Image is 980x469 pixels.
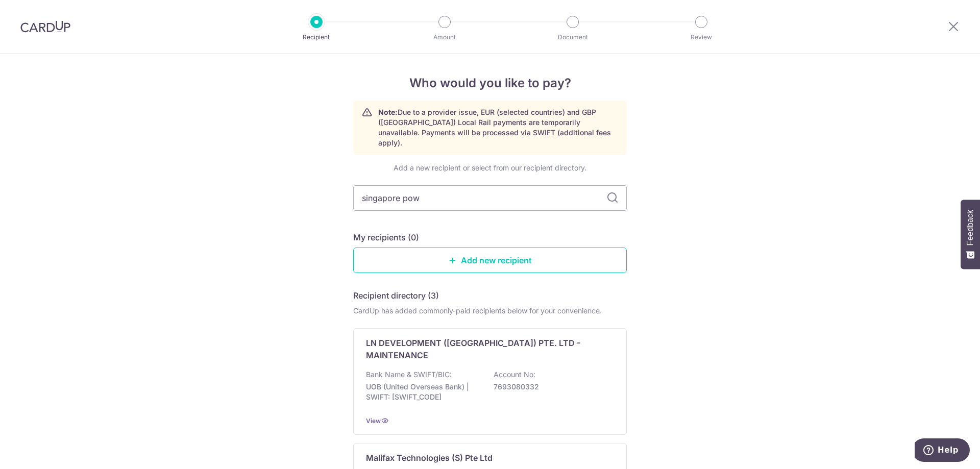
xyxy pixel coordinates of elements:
[366,417,381,425] a: View
[366,337,602,361] p: LN DEVELOPMENT ([GEOGRAPHIC_DATA]) PTE. LTD - MAINTENANCE
[353,289,439,302] h5: Recipient directory (3)
[915,438,970,464] iframe: Opens a widget where you can find more information
[353,163,627,173] div: Add a new recipient or select from our recipient directory.
[961,200,980,269] button: Feedback - Show survey
[494,382,608,392] p: 7693080332
[353,185,627,211] input: Search for any recipient here
[535,32,610,42] p: Document
[378,108,398,116] strong: Note:
[279,32,354,42] p: Recipient
[966,210,975,245] span: Feedback
[494,369,535,380] p: Account No:
[353,74,627,92] h4: Who would you like to pay?
[20,20,70,33] img: CardUp
[353,248,627,273] a: Add new recipient
[366,452,493,464] p: Malifax Technologies (S) Pte Ltd
[407,32,482,42] p: Amount
[366,382,480,402] p: UOB (United Overseas Bank) | SWIFT: [SWIFT_CODE]
[353,231,419,243] h5: My recipients (0)
[378,107,618,148] p: Due to a provider issue, EUR (selected countries) and GBP ([GEOGRAPHIC_DATA]) Local Rail payments...
[353,306,627,316] div: CardUp has added commonly-paid recipients below for your convenience.
[366,369,452,380] p: Bank Name & SWIFT/BIC:
[664,32,739,42] p: Review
